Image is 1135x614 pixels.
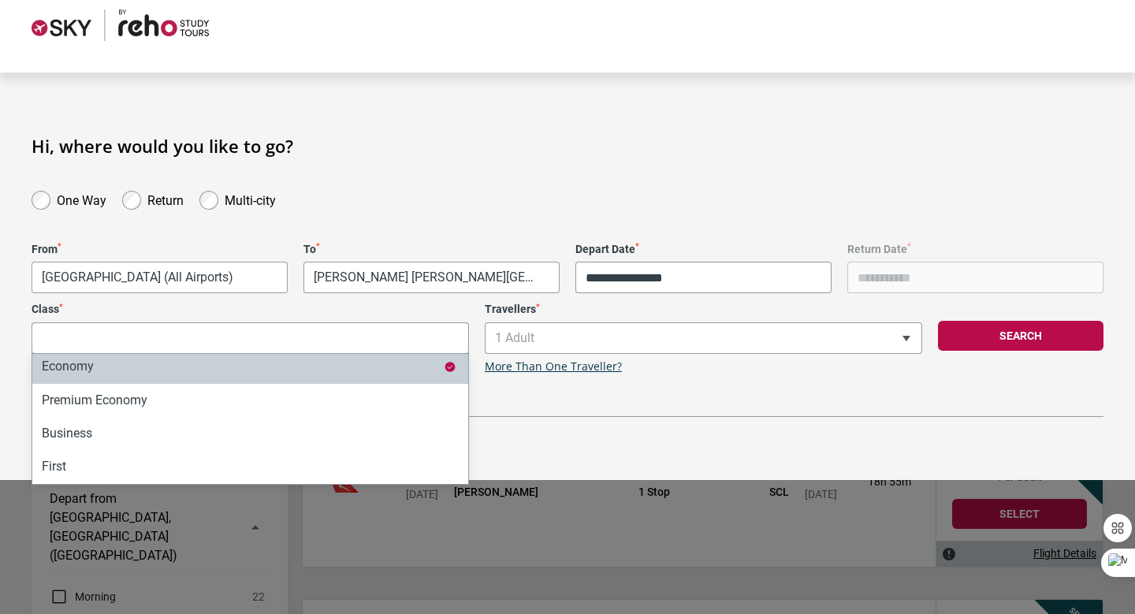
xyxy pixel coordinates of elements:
[303,262,560,293] span: Arturo Merino Benitez International Airport
[485,322,922,354] span: 1 Adult
[938,321,1103,351] button: Search
[32,262,287,292] span: Melbourne (All Airports)
[32,136,1103,156] h1: Hi, where would you like to go?
[575,243,832,256] label: Depart Date
[57,189,106,208] label: One Way
[225,189,276,208] label: Multi-city
[32,243,288,256] label: From
[42,392,147,410] p: Premium Economy
[32,262,288,293] span: Melbourne (All Airports)
[486,323,921,353] span: 1 Adult
[303,243,560,256] label: To
[32,322,468,354] input: Search
[32,322,469,354] span: Economy
[32,303,469,316] label: Class
[485,303,922,316] label: Travellers
[485,360,622,374] a: More Than One Traveller?
[42,425,92,443] p: Business
[42,458,66,476] p: First
[304,262,559,292] span: Arturo Merino Benitez International Airport
[42,358,94,376] p: Economy
[147,189,184,208] label: Return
